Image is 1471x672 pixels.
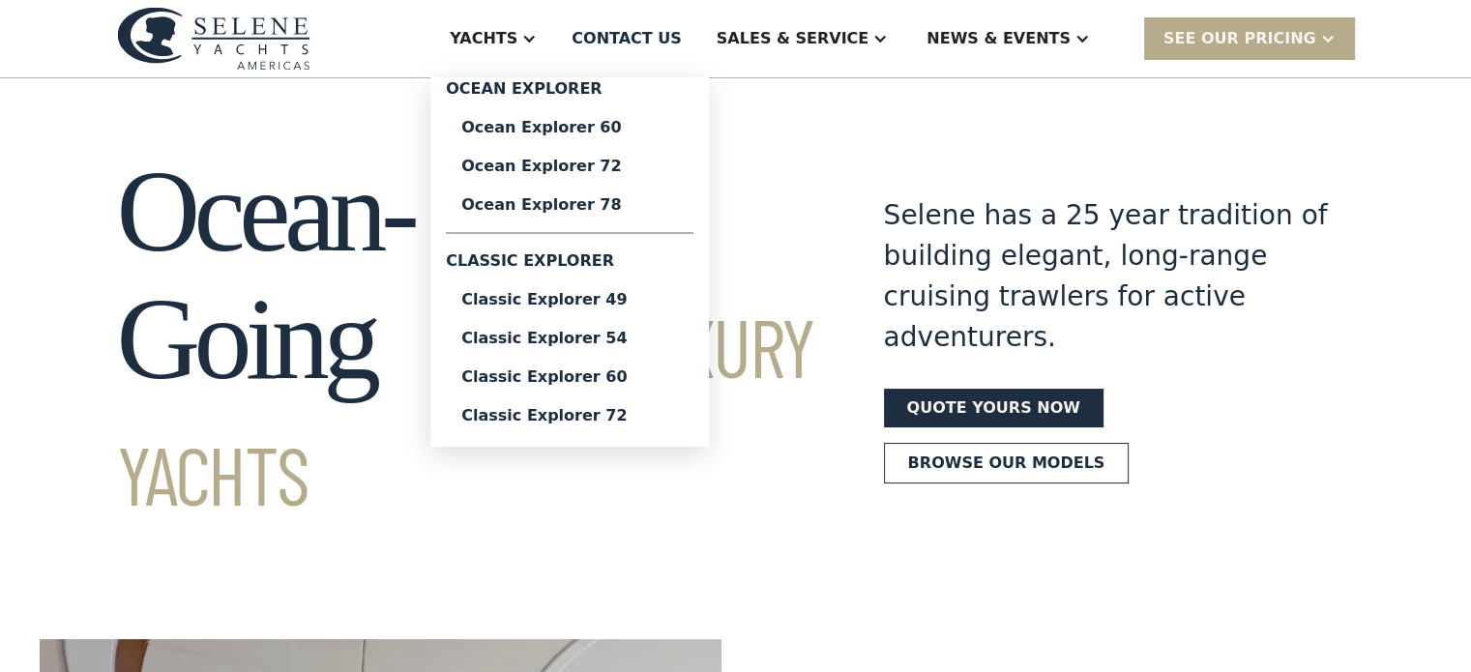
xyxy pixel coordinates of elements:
[461,369,678,385] div: Classic Explorer 60
[430,77,709,447] nav: Yachts
[117,148,814,531] h1: Ocean-Going
[1163,27,1316,50] div: SEE Our Pricing
[461,292,678,307] div: Classic Explorer 49
[461,331,678,346] div: Classic Explorer 54
[461,120,678,135] div: Ocean Explorer 60
[461,408,678,424] div: Classic Explorer 72
[446,242,693,280] div: Classic Explorer
[717,27,868,50] div: Sales & Service
[1144,17,1355,59] div: SEE Our Pricing
[446,147,693,186] a: Ocean Explorer 72
[446,280,693,319] a: Classic Explorer 49
[446,396,693,435] a: Classic Explorer 72
[446,77,693,108] div: Ocean Explorer
[884,443,1130,483] a: Browse our models
[461,159,678,174] div: Ocean Explorer 72
[884,195,1329,358] div: Selene has a 25 year tradition of building elegant, long-range cruising trawlers for active adven...
[572,27,682,50] div: Contact US
[446,358,693,396] a: Classic Explorer 60
[117,7,310,70] img: logo
[446,319,693,358] a: Classic Explorer 54
[884,389,1103,427] a: Quote yours now
[446,108,693,147] a: Ocean Explorer 60
[446,186,693,224] a: Ocean Explorer 78
[450,27,517,50] div: Yachts
[461,197,678,213] div: Ocean Explorer 78
[927,27,1071,50] div: News & EVENTS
